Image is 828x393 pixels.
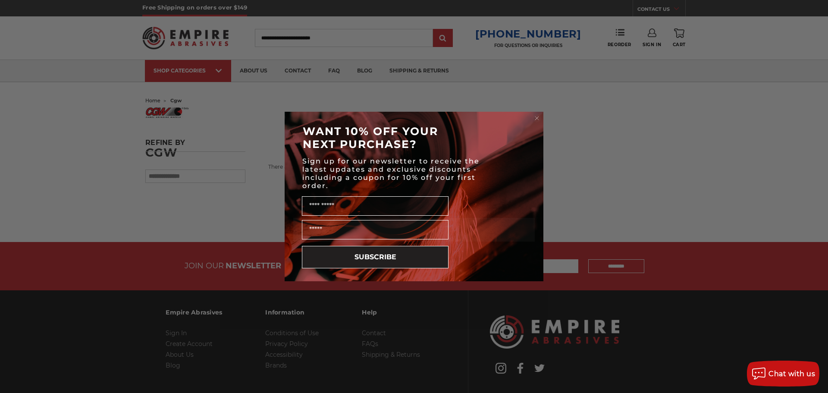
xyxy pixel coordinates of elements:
span: Chat with us [768,370,815,378]
span: Sign up for our newsletter to receive the latest updates and exclusive discounts - including a co... [302,157,480,190]
input: Email [302,220,448,239]
span: WANT 10% OFF YOUR NEXT PURCHASE? [303,125,438,151]
button: SUBSCRIBE [302,246,448,268]
button: Close dialog [533,114,541,123]
button: Chat with us [747,361,819,387]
